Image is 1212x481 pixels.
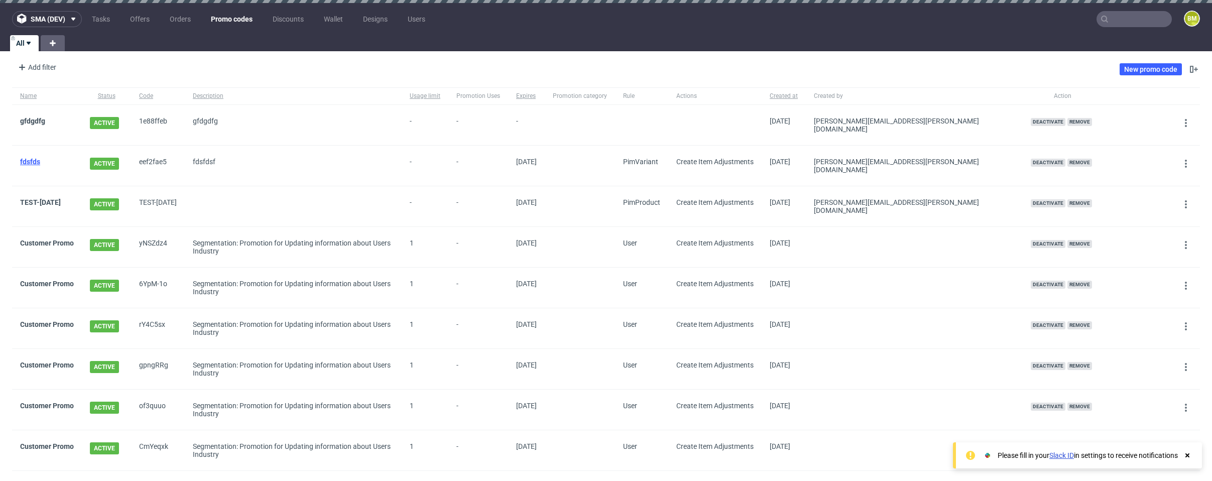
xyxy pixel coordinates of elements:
span: 1 [410,280,414,288]
span: Create Item Adjustments [676,239,754,247]
span: [DATE] [770,198,790,206]
div: Please fill in your in settings to receive notifications [998,450,1178,460]
div: Segmentation: Promotion for Updating information about Users Industry [193,280,394,296]
span: - [456,320,500,336]
a: Wallet [318,11,349,27]
a: Customer Promo [20,280,74,288]
span: Remove [1067,159,1092,167]
span: Expires [516,92,537,100]
span: [DATE] [516,320,537,328]
span: Status [90,92,123,100]
a: Discounts [267,11,310,27]
span: eef2fae5 [139,158,177,174]
button: sma (dev) [12,11,82,27]
span: - [456,402,500,418]
span: Create Item Adjustments [676,442,754,450]
span: Remove [1067,403,1092,411]
span: - [456,117,500,133]
span: ACTIVE [90,402,119,414]
a: Tasks [86,11,116,27]
div: Segmentation: Promotion for Updating information about Users Industry [193,442,394,458]
div: Segmentation: Promotion for Updating information about Users Industry [193,402,394,418]
span: - [410,117,440,133]
span: - [456,361,500,377]
span: Remove [1067,281,1092,289]
span: 1 [410,239,414,247]
span: PimProduct [623,198,660,206]
span: 1 [410,361,414,369]
span: Promotion Uses [456,92,500,100]
span: ACTIVE [90,280,119,292]
span: 1 [410,320,414,328]
span: ACTIVE [90,117,119,129]
span: [DATE] [770,402,790,410]
a: Customer Promo [20,361,74,369]
span: User [623,239,637,247]
span: - [456,198,500,214]
img: Slack [983,450,993,460]
span: - [456,442,500,458]
div: [PERSON_NAME][EMAIL_ADDRESS][PERSON_NAME][DOMAIN_NAME] [814,198,1015,214]
span: [DATE] [770,361,790,369]
span: Create Item Adjustments [676,158,754,166]
span: Create Item Adjustments [676,320,754,328]
span: [DATE] [770,158,790,166]
span: Deactivate [1031,281,1065,289]
span: [DATE] [770,239,790,247]
a: Slack ID [1049,451,1074,459]
span: User [623,402,637,410]
span: [DATE] [516,198,537,206]
span: Deactivate [1031,240,1065,248]
div: Segmentation: Promotion for Updating information about Users Industry [193,320,394,336]
a: fdsfds [20,158,40,166]
span: [DATE] [770,117,790,125]
span: Actions [676,92,754,100]
a: Promo codes [205,11,259,27]
a: Offers [124,11,156,27]
span: Usage limit [410,92,440,100]
span: Create Item Adjustments [676,402,754,410]
span: 1e88ffeb [139,117,177,133]
span: - [516,117,537,133]
span: ACTIVE [90,158,119,170]
span: Deactivate [1031,159,1065,167]
span: Create Item Adjustments [676,198,754,206]
span: rY4C5sx [139,320,177,336]
a: Customer Promo [20,239,74,247]
span: - [456,239,500,255]
span: Name [20,92,74,100]
a: TEST-[DATE] [20,198,61,206]
span: Created at [770,92,798,100]
a: Customer Promo [20,402,74,410]
a: Customer Promo [20,442,74,450]
span: Description [193,92,394,100]
span: Deactivate [1031,321,1065,329]
span: Promotion category [553,92,607,100]
div: [PERSON_NAME][EMAIL_ADDRESS][PERSON_NAME][DOMAIN_NAME] [814,158,1015,174]
span: [DATE] [516,239,537,247]
span: 6YpM-1o [139,280,177,296]
span: - [456,158,500,174]
span: [DATE] [516,158,537,166]
a: gfdgdfg [20,117,45,125]
span: Remove [1067,362,1092,370]
span: CmYeqxk [139,442,177,458]
span: TEST-[DATE] [139,198,177,214]
span: ACTIVE [90,361,119,373]
span: - [410,198,440,214]
a: New promo code [1120,63,1182,75]
span: gpngRRg [139,361,177,377]
span: Deactivate [1031,199,1065,207]
span: - [456,280,500,296]
span: Remove [1067,240,1092,248]
span: of3quuo [139,402,177,418]
span: ACTIVE [90,320,119,332]
span: [DATE] [516,402,537,410]
span: [DATE] [770,442,790,450]
span: ACTIVE [90,239,119,251]
span: Action [1031,92,1094,100]
div: [PERSON_NAME][EMAIL_ADDRESS][PERSON_NAME][DOMAIN_NAME] [814,117,1015,133]
div: gfdgdfg [193,117,394,125]
a: Designs [357,11,394,27]
span: User [623,442,637,450]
